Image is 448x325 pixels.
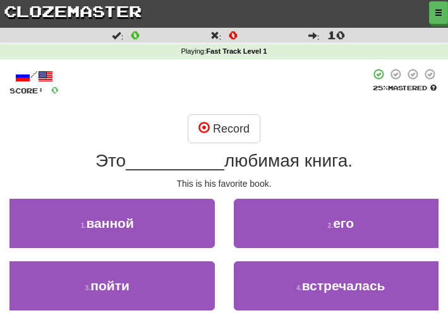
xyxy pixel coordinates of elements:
[81,222,87,229] small: 1 .
[90,278,130,293] span: пойти
[86,216,133,230] span: ванной
[9,177,439,190] div: This is his favorite book.
[229,28,238,41] span: 0
[333,216,354,230] span: его
[308,31,320,40] span: :
[95,151,126,170] span: Это
[296,284,302,292] small: 4 .
[224,151,353,170] span: любимая книга.
[210,31,222,40] span: :
[206,47,267,55] strong: Fast Track Level 1
[9,86,44,95] span: Score:
[112,31,123,40] span: :
[188,114,260,143] button: Record
[131,28,140,41] span: 0
[327,222,333,229] small: 2 .
[126,151,224,170] span: __________
[51,85,59,95] span: 0
[9,68,59,84] div: /
[373,84,388,92] span: 25 %
[85,284,91,292] small: 3 .
[327,28,345,41] span: 10
[370,83,439,92] div: Mastered
[302,278,385,293] span: встречалась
